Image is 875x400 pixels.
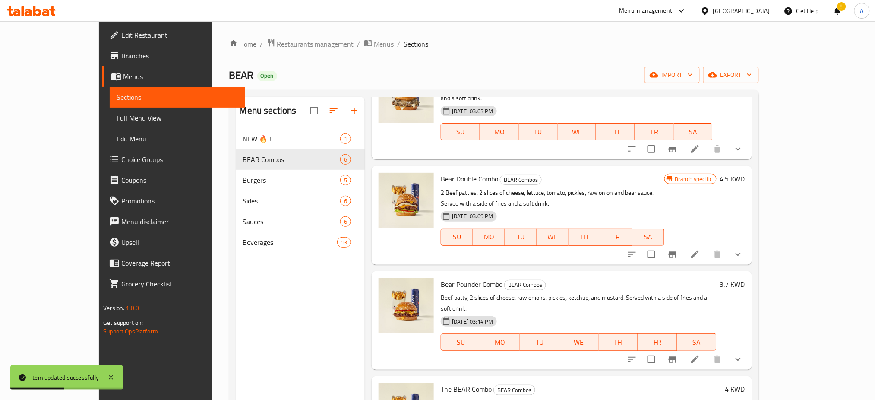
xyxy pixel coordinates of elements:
span: 6 [341,218,351,226]
button: Add section [344,100,365,121]
span: Burgers [243,175,341,185]
span: Edit Menu [117,133,238,144]
button: Branch-specific-item [662,139,683,159]
span: Sauces [243,216,341,227]
button: import [644,67,700,83]
span: Branches [121,51,238,61]
span: Menus [374,39,394,49]
span: TU [509,231,534,243]
span: NEW 🔥 !! [243,133,341,144]
a: Edit Restaurant [102,25,245,45]
div: BEAR Combos [493,385,535,395]
span: TH [572,231,597,243]
a: Edit Menu [110,128,245,149]
button: WE [559,333,599,351]
span: Get support on: [103,317,143,328]
span: SU [445,336,477,349]
a: Menus [102,66,245,87]
span: BEAR [229,65,254,85]
span: Upsell [121,237,238,248]
button: MO [480,123,519,140]
button: sort-choices [622,244,642,265]
img: Bear Double Combo [379,173,434,228]
button: WE [537,229,569,246]
span: Sections [117,92,238,102]
span: WE [561,126,593,138]
a: Sections [110,87,245,108]
button: sort-choices [622,349,642,370]
button: TU [519,123,558,140]
a: Edit menu item [690,249,700,260]
h6: 4.5 KWD [720,173,745,185]
span: import [651,70,693,80]
span: Coverage Report [121,258,238,268]
span: BEAR Combos [243,154,341,165]
li: / [357,39,360,49]
span: Bear Double Combo [441,172,498,185]
span: 1.0.0 [126,302,139,314]
div: items [340,133,351,144]
span: Bear Pounder Combo [441,278,502,291]
span: Open [257,72,277,79]
span: Promotions [121,196,238,206]
button: show more [728,349,749,370]
span: [DATE] 03:03 PM [449,107,496,115]
button: delete [707,349,728,370]
span: Sections [404,39,429,49]
div: Beverages13 [236,232,365,253]
button: SA [674,123,713,140]
a: Edit menu item [690,354,700,365]
span: SA [677,126,709,138]
span: Full Menu View [117,113,238,123]
span: Select to update [642,140,660,158]
span: Select to update [642,245,660,263]
div: Item updated successfully [31,373,99,382]
a: Choice Groups [102,149,245,170]
div: [GEOGRAPHIC_DATA] [713,6,770,16]
div: Open [257,71,277,81]
a: Menu disclaimer [102,211,245,232]
button: TU [505,229,537,246]
a: Restaurants management [267,38,354,50]
div: BEAR Combos [504,280,546,290]
span: SA [636,231,661,243]
span: Beverages [243,237,337,248]
span: Choice Groups [121,154,238,165]
span: BEAR Combos [500,175,541,185]
button: Branch-specific-item [662,349,683,370]
span: Select to update [642,350,660,368]
nav: Menu sections [236,125,365,256]
div: Sauces6 [236,211,365,232]
button: SA [632,229,664,246]
div: items [337,237,351,248]
span: Menu disclaimer [121,216,238,227]
svg: Show Choices [733,354,743,365]
span: export [710,70,752,80]
a: Grocery Checklist [102,273,245,294]
div: items [340,216,351,227]
span: BEAR Combos [505,280,546,290]
span: BEAR Combos [494,385,535,395]
a: Menus [364,38,394,50]
a: Support.OpsPlatform [103,326,158,337]
span: 5 [341,176,351,184]
span: Sort sections [323,100,344,121]
button: SU [441,333,480,351]
a: Edit menu item [690,144,700,154]
span: Coupons [121,175,238,185]
span: MO [484,336,516,349]
span: Branch specific [672,175,716,183]
button: TU [520,333,559,351]
a: Coupons [102,170,245,190]
div: BEAR Combos6 [236,149,365,170]
span: A [860,6,864,16]
img: Bear Pounder Combo [379,278,434,333]
span: Edit Restaurant [121,30,238,40]
span: TH [600,126,632,138]
span: Version: [103,302,124,314]
span: SU [445,126,477,138]
button: delete [707,244,728,265]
